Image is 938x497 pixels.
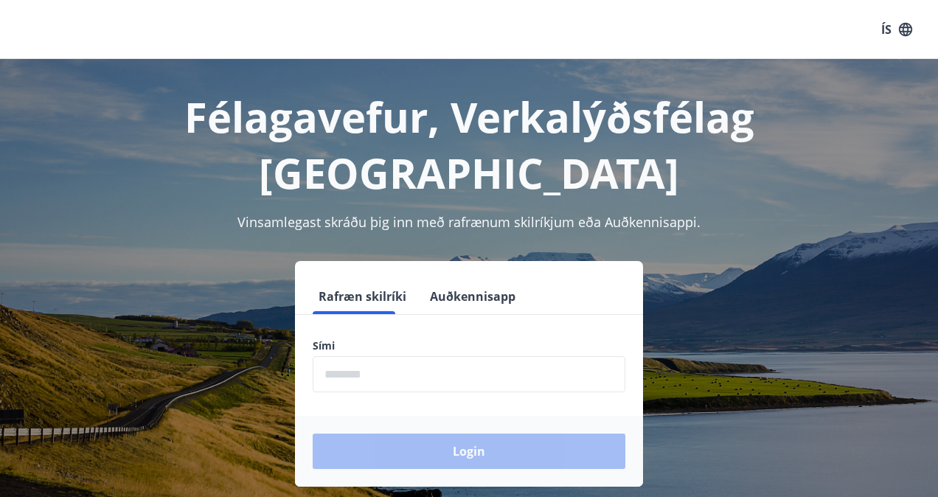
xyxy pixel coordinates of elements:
[313,338,625,353] label: Sími
[237,213,701,231] span: Vinsamlegast skráðu þig inn með rafrænum skilríkjum eða Auðkennisappi.
[873,16,920,43] button: ÍS
[18,88,920,201] h1: Félagavefur, Verkalýðsfélag [GEOGRAPHIC_DATA]
[424,279,521,314] button: Auðkennisapp
[313,279,412,314] button: Rafræn skilríki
